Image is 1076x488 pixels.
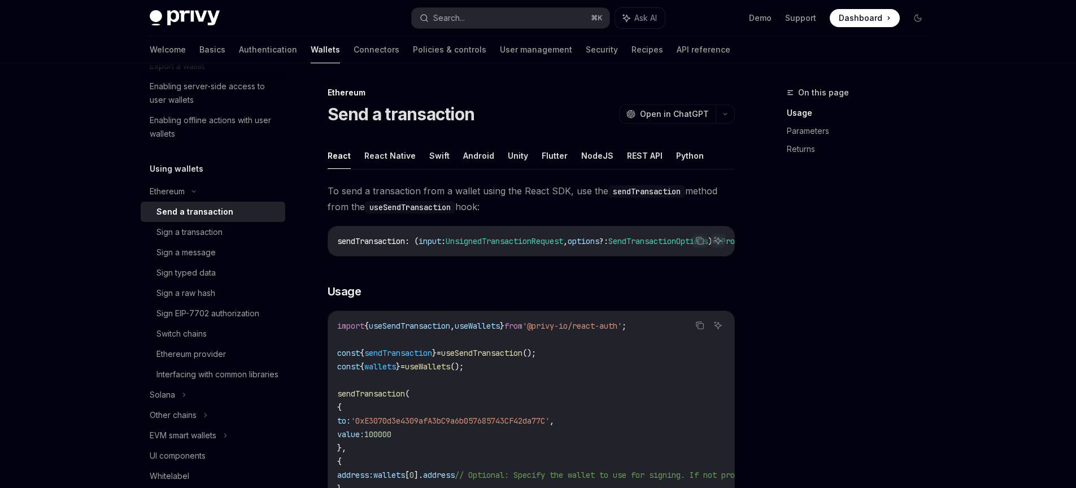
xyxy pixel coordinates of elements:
[337,321,364,331] span: import
[441,236,446,246] span: :
[337,361,360,372] span: const
[141,110,285,144] a: Enabling offline actions with user wallets
[141,324,285,344] a: Switch chains
[328,87,735,98] div: Ethereum
[692,233,707,248] button: Copy the contents from the code block
[141,263,285,283] a: Sign typed data
[619,104,716,124] button: Open in ChatGPT
[591,14,603,23] span: ⌘ K
[150,469,189,483] div: Whitelabel
[414,470,423,480] span: ].
[337,348,360,358] span: const
[354,36,399,63] a: Connectors
[239,36,297,63] a: Authentication
[396,361,400,372] span: }
[156,286,215,300] div: Sign a raw hash
[410,470,414,480] span: 0
[522,321,622,331] span: '@privy-io/react-auth'
[450,361,464,372] span: ();
[141,446,285,466] a: UI components
[413,36,486,63] a: Policies & controls
[156,225,223,239] div: Sign a transaction
[708,236,712,246] span: )
[337,389,405,399] span: sendTransaction
[599,236,608,246] span: ?:
[337,429,364,439] span: value:
[360,348,364,358] span: {
[500,321,504,331] span: }
[400,361,405,372] span: =
[156,205,233,219] div: Send a transaction
[711,233,725,248] button: Ask AI
[150,10,220,26] img: dark logo
[369,321,450,331] span: useSendTransaction
[141,344,285,364] a: Ethereum provider
[433,11,465,25] div: Search...
[337,416,351,426] span: to:
[787,122,936,140] a: Parameters
[692,318,707,333] button: Copy the contents from the code block
[437,348,441,358] span: =
[337,402,342,412] span: {
[423,470,455,480] span: address
[150,185,185,198] div: Ethereum
[504,321,522,331] span: from
[156,266,216,280] div: Sign typed data
[608,185,685,198] code: sendTransaction
[141,364,285,385] a: Interfacing with common libraries
[787,140,936,158] a: Returns
[156,246,216,259] div: Sign a message
[542,142,568,169] button: Flutter
[364,321,369,331] span: {
[365,201,455,213] code: useSendTransaction
[909,9,927,27] button: Toggle dark mode
[463,142,494,169] button: Android
[199,36,225,63] a: Basics
[150,388,175,402] div: Solana
[622,321,626,331] span: ;
[798,86,849,99] span: On this page
[360,361,364,372] span: {
[627,142,663,169] button: REST API
[785,12,816,24] a: Support
[839,12,882,24] span: Dashboard
[364,348,432,358] span: sendTransaction
[328,104,475,124] h1: Send a transaction
[450,321,455,331] span: ,
[337,456,342,467] span: {
[405,236,419,246] span: : (
[337,470,373,480] span: address:
[141,222,285,242] a: Sign a transaction
[337,236,405,246] span: sendTransaction
[631,36,663,63] a: Recipes
[581,142,613,169] button: NodeJS
[749,12,772,24] a: Demo
[150,429,216,442] div: EVM smart wallets
[328,183,735,215] span: To send a transaction from a wallet using the React SDK, use the method from the hook:
[150,114,278,141] div: Enabling offline actions with user wallets
[141,466,285,486] a: Whitelabel
[446,236,563,246] span: UnsignedTransactionRequest
[550,416,554,426] span: ,
[615,8,665,28] button: Ask AI
[150,449,206,463] div: UI components
[364,429,391,439] span: 100000
[156,307,259,320] div: Sign EIP-7702 authorization
[640,108,709,120] span: Open in ChatGPT
[568,236,599,246] span: options
[455,321,500,331] span: useWallets
[429,142,450,169] button: Swift
[711,318,725,333] button: Ask AI
[141,303,285,324] a: Sign EIP-7702 authorization
[150,36,186,63] a: Welcome
[441,348,522,358] span: useSendTransaction
[830,9,900,27] a: Dashboard
[405,389,410,399] span: (
[364,361,396,372] span: wallets
[150,408,197,422] div: Other chains
[156,347,226,361] div: Ethereum provider
[419,236,441,246] span: input
[412,8,609,28] button: Search...⌘K
[156,327,207,341] div: Switch chains
[156,368,278,381] div: Interfacing with common libraries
